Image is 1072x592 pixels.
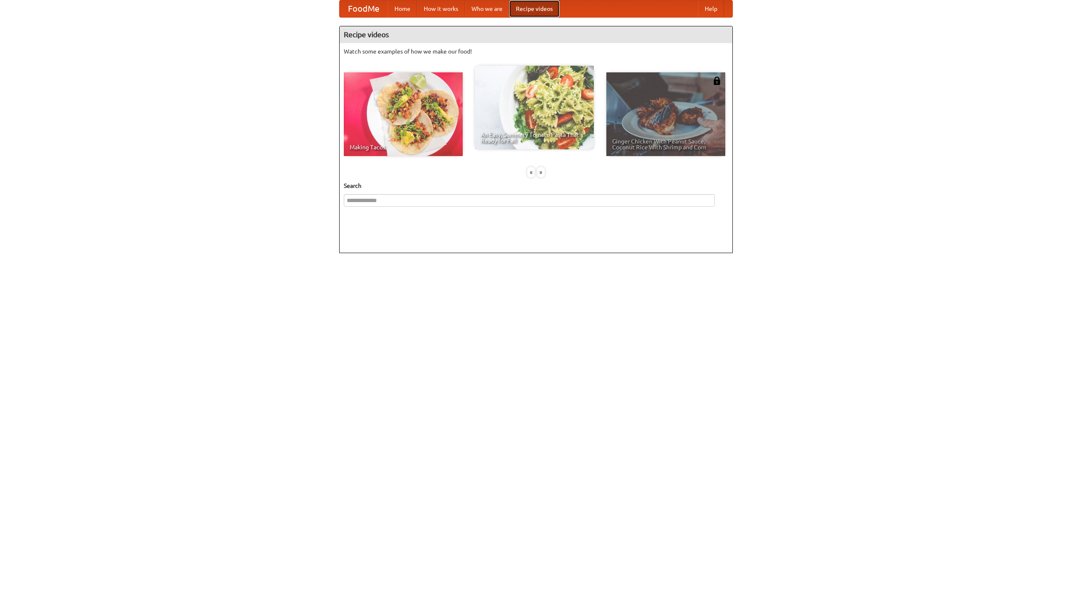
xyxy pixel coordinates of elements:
a: Home [388,0,417,17]
a: Making Tacos [344,72,463,156]
img: 483408.png [713,77,721,85]
span: Making Tacos [350,144,457,150]
a: Who we are [465,0,509,17]
a: FoodMe [340,0,388,17]
a: An Easy, Summery Tomato Pasta That's Ready for Fall [475,66,594,149]
div: « [527,167,535,177]
a: How it works [417,0,465,17]
span: An Easy, Summery Tomato Pasta That's Ready for Fall [481,132,588,144]
p: Watch some examples of how we make our food! [344,47,728,56]
a: Help [698,0,724,17]
h4: Recipe videos [340,26,732,43]
h5: Search [344,182,728,190]
div: » [537,167,545,177]
a: Recipe videos [509,0,559,17]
